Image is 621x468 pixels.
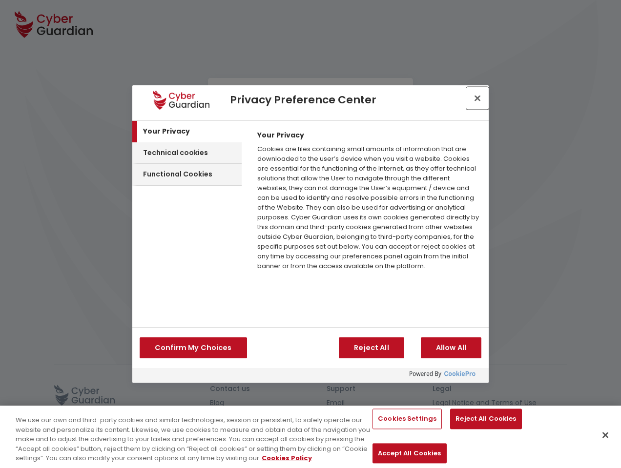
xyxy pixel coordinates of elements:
[143,170,212,179] h3: Functional Cookies
[132,121,242,327] div: Cookie Categories
[132,85,489,383] div: Privacy Preference Center
[143,127,190,136] h3: Your Privacy
[410,370,476,378] img: Powered by OneTrust Opens in a new Tab
[132,85,489,383] div: Preference center
[421,337,481,358] button: Allow All
[450,409,521,429] button: Reject All Cookies
[140,337,247,358] button: Confirm My Choices
[153,90,209,110] img: Company Logo
[595,425,616,446] button: Close
[252,131,309,139] h4: Your Privacy
[467,87,488,109] button: Close preference center
[137,90,225,110] div: Company Logo
[262,453,312,463] a: More information about your privacy, opens in a new tab
[16,415,373,463] div: We use our own and third-party cookies and similar technologies, session or persistent, to safely...
[410,370,484,383] a: Powered by OneTrust Opens in a new Tab
[339,337,404,358] button: Reject All
[252,144,485,271] p: Cookies are files containing small amounts of information that are downloaded to the user’s devic...
[230,94,469,106] h2: Privacy Preference Center
[373,409,442,429] button: Cookies Settings, Opens the preference center dialog
[143,148,208,158] h3: Technical cookies
[373,443,446,464] button: Accept All Cookies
